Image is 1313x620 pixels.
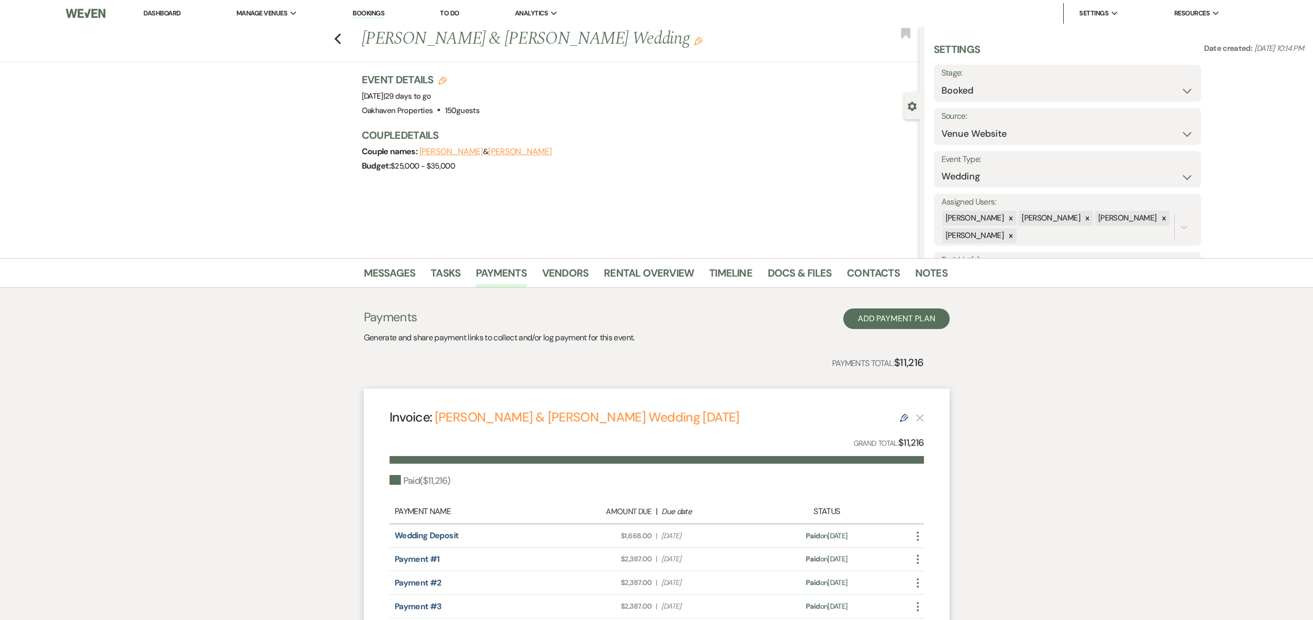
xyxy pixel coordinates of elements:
[395,554,440,564] a: Payment #1
[843,308,950,329] button: Add Payment Plan
[557,506,652,518] div: Amount Due
[435,409,739,426] a: [PERSON_NAME] & [PERSON_NAME] Wedding [DATE]
[661,601,756,612] span: [DATE]
[761,601,892,612] div: on [DATE]
[390,408,739,426] h4: Invoice:
[656,601,657,612] span: |
[661,577,756,588] span: [DATE]
[934,42,981,65] h3: Settings
[383,91,431,101] span: |
[362,160,391,171] span: Budget:
[916,413,924,422] button: This payment plan cannot be deleted because it contains links that have been paid through Weven’s...
[908,101,917,111] button: Close lead details
[941,253,1193,268] label: Task List(s):
[395,530,458,541] a: Wedding Deposit
[806,601,820,611] span: Paid
[419,148,483,156] button: [PERSON_NAME]
[761,505,892,518] div: Status
[941,152,1193,167] label: Event Type:
[143,9,180,17] a: Dashboard
[761,554,892,564] div: on [DATE]
[236,8,287,19] span: Manage Venues
[445,105,479,116] span: 150 guests
[364,308,635,326] h3: Payments
[656,577,657,588] span: |
[898,436,924,449] strong: $11,216
[661,506,756,518] div: Due date
[488,148,552,156] button: [PERSON_NAME]
[515,8,548,19] span: Analytics
[942,211,1006,226] div: [PERSON_NAME]
[362,91,431,101] span: [DATE]
[557,531,652,541] span: $1,668.00
[440,9,459,17] a: To Do
[391,161,455,171] span: $25,000 - $35,000
[806,578,820,587] span: Paid
[941,109,1193,124] label: Source:
[395,601,442,612] a: Payment #3
[362,27,804,51] h1: [PERSON_NAME] & [PERSON_NAME] Wedding
[395,577,441,588] a: Payment #2
[353,9,384,19] a: Bookings
[362,105,433,116] span: Oakhaven Properties
[557,554,652,564] span: $2,387.00
[847,265,900,287] a: Contacts
[552,505,762,518] div: |
[419,147,552,157] span: &
[661,554,756,564] span: [DATE]
[761,531,892,541] div: on [DATE]
[806,531,820,540] span: Paid
[395,505,552,518] div: Payment Name
[431,265,460,287] a: Tasks
[694,36,702,45] button: Edit
[941,66,1193,81] label: Stage:
[362,146,419,157] span: Couple names:
[941,195,1193,210] label: Assigned Users:
[661,531,756,541] span: [DATE]
[1204,43,1254,53] span: Date created:
[806,554,820,563] span: Paid
[364,331,635,344] p: Generate and share payment links to collect and/or log payment for this event.
[362,72,479,87] h3: Event Details
[476,265,527,287] a: Payments
[894,356,924,369] strong: $11,216
[709,265,752,287] a: Timeline
[557,601,652,612] span: $2,387.00
[1174,8,1210,19] span: Resources
[604,265,694,287] a: Rental Overview
[1254,43,1304,53] span: [DATE] 10:14 PM
[390,474,451,488] div: Paid ( $11,216 )
[768,265,831,287] a: Docs & Files
[854,435,924,450] p: Grand Total:
[1095,211,1158,226] div: [PERSON_NAME]
[761,577,892,588] div: on [DATE]
[656,531,657,541] span: |
[656,554,657,564] span: |
[832,354,924,371] p: Payments Total:
[542,265,588,287] a: Vendors
[1019,211,1082,226] div: [PERSON_NAME]
[362,128,909,142] h3: Couple Details
[385,91,431,101] span: 29 days to go
[364,265,416,287] a: Messages
[66,3,106,24] img: Weven Logo
[942,228,1006,243] div: [PERSON_NAME]
[557,577,652,588] span: $2,387.00
[1079,8,1108,19] span: Settings
[915,265,948,287] a: Notes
